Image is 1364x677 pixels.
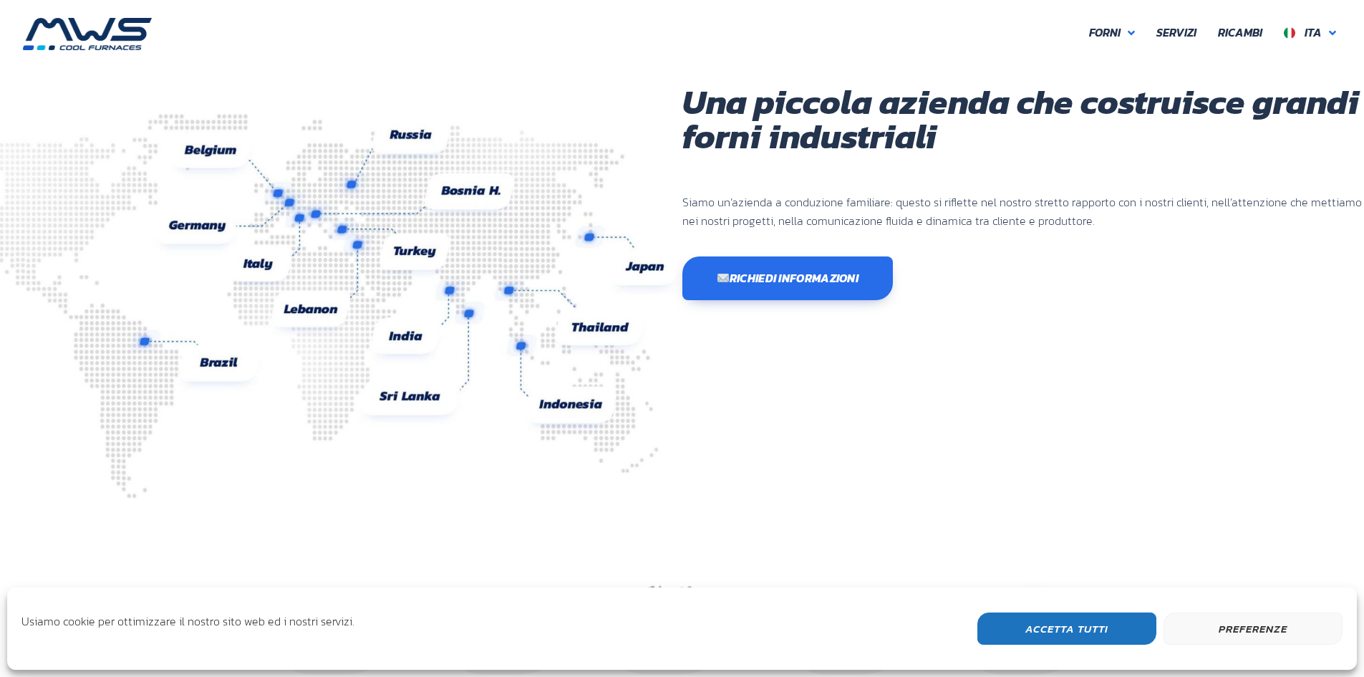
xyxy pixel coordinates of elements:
img: ✉️ [717,272,729,284]
span: Ricambi [1218,24,1262,42]
div: Usiamo cookie per ottimizzare il nostro sito web ed i nostri servizi. [21,613,354,641]
a: Ricambi [1207,18,1273,48]
img: MWS s.r.l. [23,18,152,50]
a: Servizi [1146,18,1207,48]
span: Ita [1305,24,1322,41]
span: Richiedi informazioni [717,272,859,284]
a: Forni [1078,18,1146,48]
button: Accetta Tutti [977,613,1156,645]
a: ✉️Richiedi informazioni [682,256,894,300]
button: Preferenze [1164,613,1343,645]
a: Ita [1273,18,1347,48]
span: Servizi [1156,24,1196,42]
span: Forni [1089,24,1121,42]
